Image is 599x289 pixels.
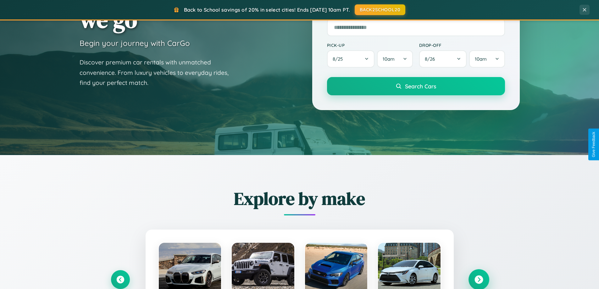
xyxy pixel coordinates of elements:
span: 8 / 26 [425,56,438,62]
h3: Begin your journey with CarGo [80,38,190,48]
button: 8/26 [419,50,467,68]
label: Drop-off [419,42,505,48]
span: 10am [475,56,487,62]
div: Give Feedback [591,132,596,157]
button: 10am [377,50,413,68]
h2: Explore by make [111,186,488,211]
span: 10am [383,56,395,62]
span: 8 / 25 [333,56,346,62]
button: Search Cars [327,77,505,95]
label: Pick-up [327,42,413,48]
span: Back to School savings of 20% in select cities! Ends [DATE] 10am PT. [184,7,350,13]
button: 8/25 [327,50,375,68]
button: 10am [469,50,505,68]
button: BACK2SCHOOL20 [355,4,405,15]
span: Search Cars [405,83,436,90]
p: Discover premium car rentals with unmatched convenience. From luxury vehicles to everyday rides, ... [80,57,237,88]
